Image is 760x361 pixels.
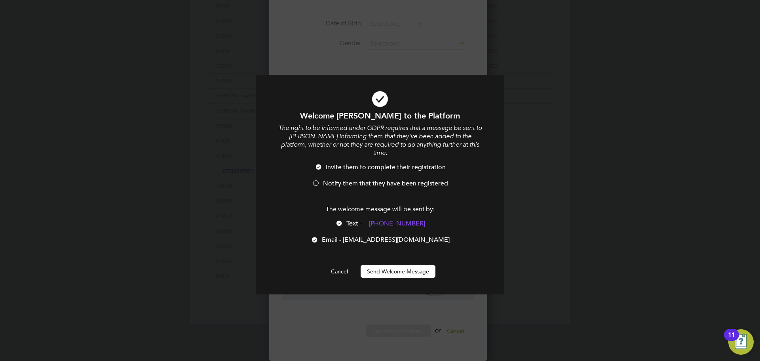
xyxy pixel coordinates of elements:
span: Notify them that they have been registered [323,180,448,187]
p: The welcome message will be sent by: [277,205,483,214]
span: [PHONE_NUMBER] [362,220,425,228]
button: Open Resource Center, 11 new notifications [728,329,754,355]
button: Send Welcome Message [361,265,435,278]
span: Email - [EMAIL_ADDRESS][DOMAIN_NAME] [322,236,450,244]
h1: Welcome [PERSON_NAME] to the Platform [277,111,483,121]
span: Invite them to complete their registration [326,163,446,171]
button: Cancel [325,265,354,278]
i: The right to be informed under GDPR requires that a message be sent to [PERSON_NAME] informing th... [278,124,482,157]
div: 11 [728,335,735,345]
img: logo.svg [362,220,368,228]
span: Text - [346,220,425,227]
